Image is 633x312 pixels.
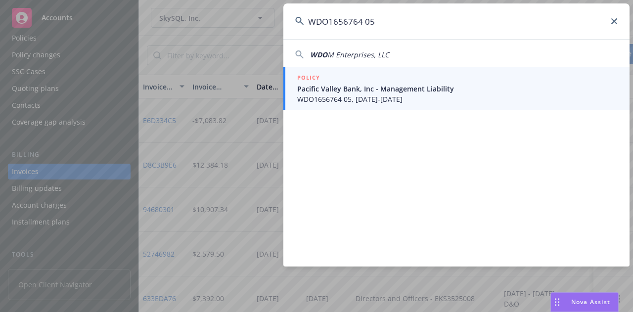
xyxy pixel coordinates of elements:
[550,292,619,312] button: Nova Assist
[551,293,563,312] div: Drag to move
[283,67,630,110] a: POLICYPacific Valley Bank, Inc - Management LiabilityWDO1656764 05, [DATE]-[DATE]
[571,298,610,306] span: Nova Assist
[297,84,618,94] span: Pacific Valley Bank, Inc - Management Liability
[283,3,630,39] input: Search...
[310,50,327,59] span: WDO
[297,94,618,104] span: WDO1656764 05, [DATE]-[DATE]
[297,73,320,83] h5: POLICY
[327,50,389,59] span: M Enterprises, LLC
